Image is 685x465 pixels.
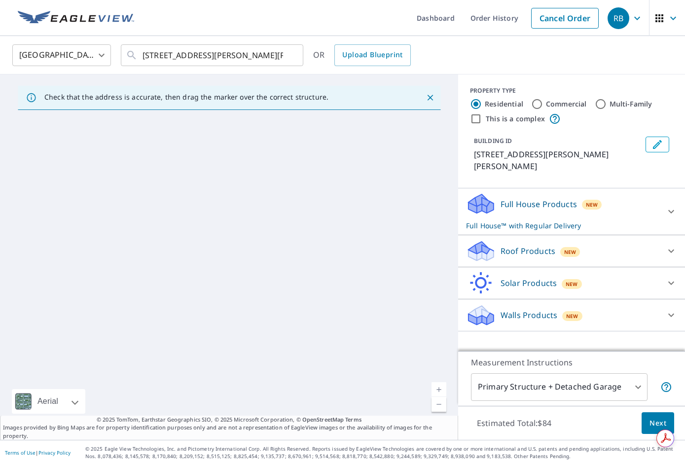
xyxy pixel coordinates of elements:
[501,198,577,210] p: Full House Products
[5,449,36,456] a: Terms of Use
[302,416,344,423] a: OpenStreetMap
[610,99,652,109] label: Multi-Family
[342,49,402,61] span: Upload Blueprint
[466,192,677,231] div: Full House ProductsNewFull House™ with Regular Delivery
[432,382,446,397] a: Current Level 17, Zoom In
[646,137,669,152] button: Edit building 1
[474,137,512,145] p: BUILDING ID
[35,389,61,414] div: Aerial
[501,277,557,289] p: Solar Products
[424,91,436,104] button: Close
[471,357,672,368] p: Measurement Instructions
[432,397,446,412] a: Current Level 17, Zoom Out
[85,445,680,460] p: © 2025 Eagle View Technologies, Inc. and Pictometry International Corp. All Rights Reserved. Repo...
[143,41,283,69] input: Search by address or latitude-longitude
[470,86,673,95] div: PROPERTY TYPE
[642,412,674,434] button: Next
[485,99,523,109] label: Residential
[44,93,328,102] p: Check that the address is accurate, then drag the marker over the correct structure.
[12,41,111,69] div: [GEOGRAPHIC_DATA]
[586,201,598,209] span: New
[566,280,578,288] span: New
[12,389,85,414] div: Aerial
[471,373,648,401] div: Primary Structure + Detached Garage
[466,303,677,327] div: Walls ProductsNew
[18,11,134,26] img: EV Logo
[38,449,71,456] a: Privacy Policy
[97,416,361,424] span: © 2025 TomTom, Earthstar Geographics SIO, © 2025 Microsoft Corporation, ©
[486,114,545,124] label: This is a complex
[345,416,361,423] a: Terms
[608,7,629,29] div: RB
[313,44,411,66] div: OR
[546,99,587,109] label: Commercial
[566,312,578,320] span: New
[660,381,672,393] span: Your report will include the primary structure and a detached garage if one exists.
[466,239,677,263] div: Roof ProductsNew
[466,220,659,231] p: Full House™ with Regular Delivery
[334,44,410,66] a: Upload Blueprint
[531,8,599,29] a: Cancel Order
[501,309,557,321] p: Walls Products
[474,148,642,172] p: [STREET_ADDRESS][PERSON_NAME][PERSON_NAME]
[5,450,71,456] p: |
[466,271,677,295] div: Solar ProductsNew
[649,417,666,429] span: Next
[469,412,559,434] p: Estimated Total: $84
[564,248,577,256] span: New
[501,245,555,257] p: Roof Products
